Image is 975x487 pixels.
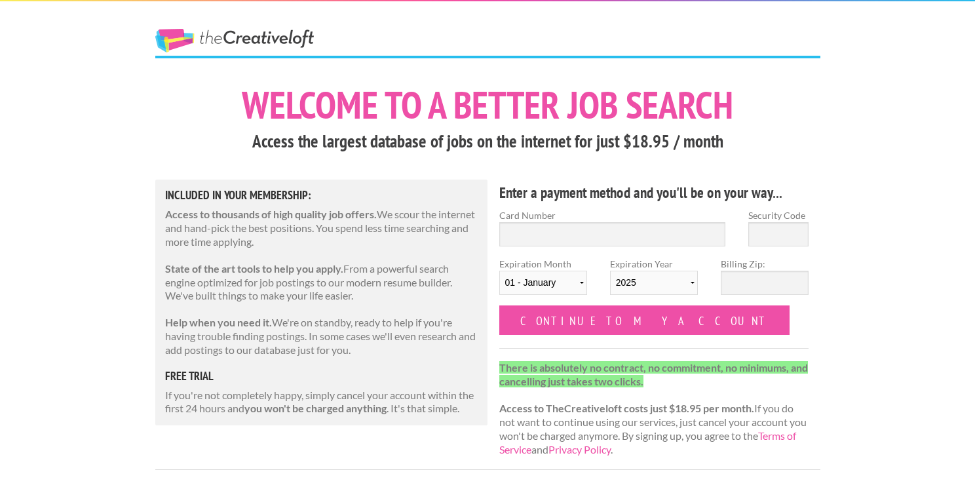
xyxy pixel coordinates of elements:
a: Terms of Service [499,429,796,456]
h5: free trial [165,370,478,382]
a: The Creative Loft [155,29,314,52]
p: We're on standby, ready to help if you're having trouble finding postings. In some cases we'll ev... [165,316,478,357]
h4: Enter a payment method and you'll be on your way... [499,182,809,203]
input: Continue to my account [499,305,790,335]
a: Privacy Policy [548,443,611,456]
label: Expiration Month [499,257,587,305]
select: Expiration Month [499,271,587,295]
strong: Access to thousands of high quality job offers. [165,208,377,220]
select: Expiration Year [610,271,698,295]
p: If you do not want to continue using our services, just cancel your account you won't be charged ... [499,361,809,457]
h5: Included in Your Membership: [165,189,478,201]
p: If you're not completely happy, simply cancel your account within the first 24 hours and . It's t... [165,389,478,416]
strong: you won't be charged anything [244,402,387,414]
strong: State of the art tools to help you apply. [165,262,343,275]
label: Expiration Year [610,257,698,305]
strong: Access to TheCreativeloft costs just $18.95 per month. [499,402,754,414]
p: We scour the internet and hand-pick the best positions. You spend less time searching and more ti... [165,208,478,248]
h3: Access the largest database of jobs on the internet for just $18.95 / month [155,129,820,154]
label: Card Number [499,208,726,222]
label: Billing Zip: [721,257,809,271]
strong: There is absolutely no contract, no commitment, no minimums, and cancelling just takes two clicks. [499,361,808,387]
label: Security Code [748,208,809,222]
strong: Help when you need it. [165,316,272,328]
p: From a powerful search engine optimized for job postings to our modern resume builder. We've buil... [165,262,478,303]
h1: Welcome to a better job search [155,86,820,124]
